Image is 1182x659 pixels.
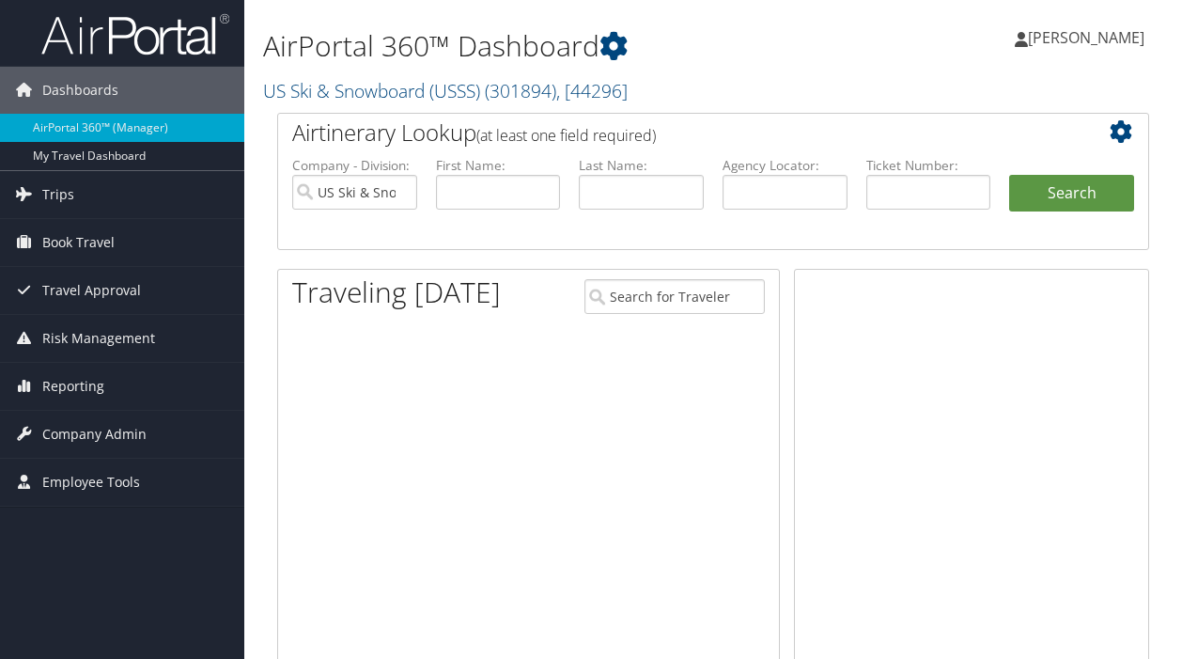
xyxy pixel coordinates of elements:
span: Employee Tools [42,459,140,506]
h2: Airtinerary Lookup [292,117,1062,149]
label: Last Name: [579,156,704,175]
label: Agency Locator: [723,156,848,175]
span: ( 301894 ) [485,78,556,103]
span: (at least one field required) [476,125,656,146]
span: [PERSON_NAME] [1028,27,1144,48]
span: , [ 44296 ] [556,78,628,103]
h1: AirPortal 360™ Dashboard [263,26,863,66]
span: Reporting [42,363,104,410]
label: Ticket Number: [866,156,991,175]
button: Search [1009,175,1134,212]
span: Company Admin [42,411,147,458]
span: Trips [42,171,74,218]
a: US Ski & Snowboard (USSS) [263,78,628,103]
label: First Name: [436,156,561,175]
span: Book Travel [42,219,115,266]
h1: Traveling [DATE] [292,273,501,312]
span: Travel Approval [42,267,141,314]
span: Dashboards [42,67,118,114]
input: Search for Traveler [584,279,765,314]
span: Risk Management [42,315,155,362]
label: Company - Division: [292,156,417,175]
a: [PERSON_NAME] [1015,9,1163,66]
img: airportal-logo.png [41,12,229,56]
